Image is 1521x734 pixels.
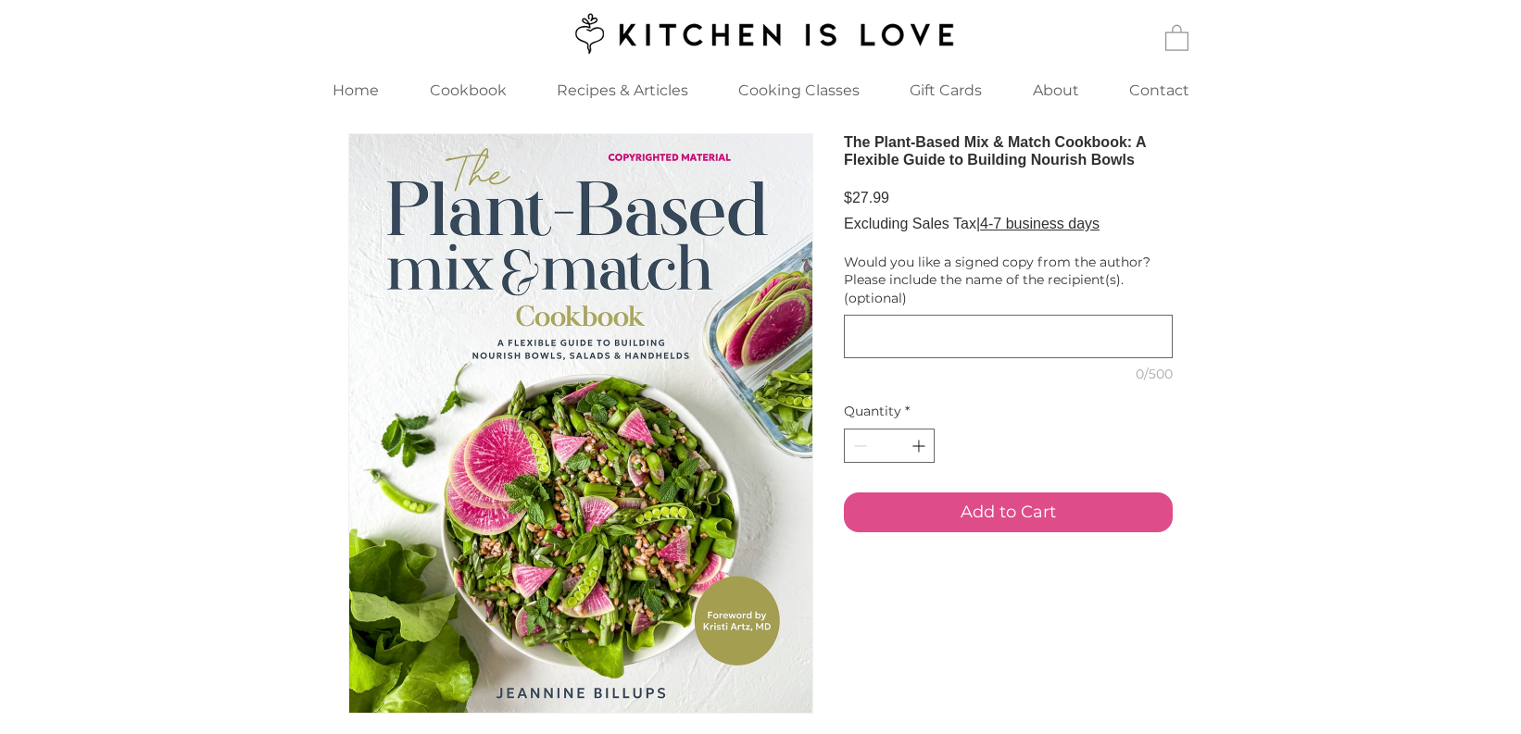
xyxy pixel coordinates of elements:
[405,70,531,110] a: Cookbook
[845,323,1172,350] textarea: Would you like a signed copy from the author? Please include the name of the recipient(s). (optio...
[909,429,932,462] button: Increment
[1120,70,1199,110] p: Contact
[844,254,1173,308] label: Would you like a signed copy from the author? Please include the name of the recipient(s). (optio...
[307,70,1214,110] nav: Site
[844,403,910,429] legend: Quantity
[349,134,812,713] img: The Plant-Based Mix & Match Cookbook: A Flexible Guide to Building Nourish Bowls
[1104,70,1214,110] a: Contact
[847,429,870,462] button: Decrement
[323,70,388,110] p: Home
[976,216,980,231] span: |
[884,70,1007,110] a: Gift Cards
[961,500,1056,525] span: Add to Cart
[844,492,1173,532] button: Add to Cart
[844,190,889,205] span: $27.99
[713,70,884,110] div: Cooking Classes
[348,133,813,714] button: The Plant-Based Mix & Match Cookbook: A Flexible Guide to Building Nourish Bowls
[980,214,1100,234] button: 4-7 business days
[421,70,516,110] p: Cookbook
[1007,70,1104,110] a: About
[1024,70,1088,110] p: About
[844,216,976,231] span: Excluding Sales Tax
[844,366,1173,384] div: 0/500
[531,70,713,110] a: Recipes & Articles
[307,70,405,110] a: Home
[844,133,1173,168] h1: The Plant-Based Mix & Match Cookbook: A Flexible Guide to Building Nourish Bowls
[900,70,991,110] p: Gift Cards
[870,429,909,462] input: Quantity
[562,10,958,56] img: Kitchen is Love logo
[547,70,698,110] p: Recipes & Articles
[729,70,869,110] p: Cooking Classes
